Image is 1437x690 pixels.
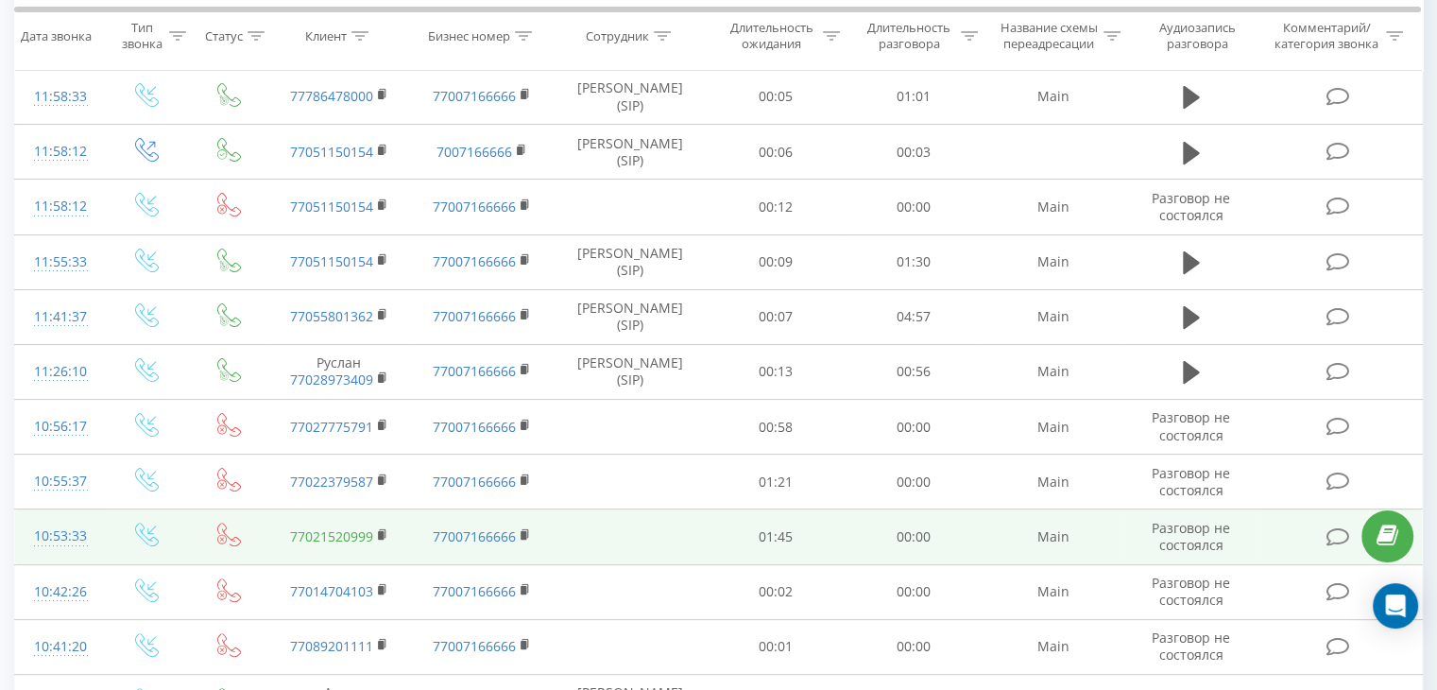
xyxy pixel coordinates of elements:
td: Main [982,619,1124,674]
td: [PERSON_NAME] (SIP) [554,69,708,124]
a: 77051150154 [290,198,373,216]
a: 77028973409 [290,371,373,388]
div: 10:53:33 [34,518,84,555]
span: Разговор не состоялся [1152,574,1230,609]
a: 77051150154 [290,252,373,270]
td: 01:45 [708,509,845,564]
td: 00:13 [708,344,845,399]
div: Название схемы переадресации [1000,20,1099,52]
a: 77014704103 [290,582,373,600]
td: 01:01 [845,69,982,124]
div: 11:41:37 [34,299,84,336]
td: 00:58 [708,400,845,455]
td: Main [982,234,1124,289]
div: Дата звонка [21,27,92,43]
td: 00:02 [708,564,845,619]
div: Длительность ожидания [725,20,819,52]
span: Разговор не состоялся [1152,189,1230,224]
td: Main [982,344,1124,399]
span: Разговор не состоялся [1152,519,1230,554]
a: 77007166666 [433,418,516,436]
a: 77007166666 [433,252,516,270]
td: 01:30 [845,234,982,289]
td: 00:03 [845,125,982,180]
a: 77055801362 [290,307,373,325]
td: 00:00 [845,509,982,564]
td: 00:07 [708,289,845,344]
td: 00:09 [708,234,845,289]
td: 01:21 [708,455,845,509]
div: 11:58:12 [34,133,84,170]
td: 00:01 [708,619,845,674]
a: 77007166666 [433,198,516,216]
div: 11:58:33 [34,78,84,115]
a: 77007166666 [433,637,516,655]
a: 77007166666 [433,527,516,545]
div: Тип звонка [119,20,163,52]
td: Main [982,180,1124,234]
a: 77021520999 [290,527,373,545]
div: Бизнес номер [428,27,510,43]
a: 77007166666 [433,473,516,491]
a: 77007166666 [433,362,516,380]
a: 77051150154 [290,143,373,161]
td: Main [982,564,1124,619]
td: 00:00 [845,180,982,234]
div: 10:55:37 [34,463,84,500]
div: Комментарий/категория звонка [1271,20,1381,52]
td: [PERSON_NAME] (SIP) [554,234,708,289]
span: Разговор не состоялся [1152,629,1230,664]
div: Клиент [305,27,347,43]
td: [PERSON_NAME] (SIP) [554,289,708,344]
td: 00:00 [845,455,982,509]
td: 00:12 [708,180,845,234]
a: 77007166666 [433,582,516,600]
div: Аудиозапись разговора [1142,20,1253,52]
a: 77786478000 [290,87,373,105]
span: Разговор не состоялся [1152,464,1230,499]
td: Main [982,455,1124,509]
a: 77007166666 [433,307,516,325]
div: 10:41:20 [34,629,84,665]
td: 04:57 [845,289,982,344]
div: 11:26:10 [34,354,84,390]
a: 77007166666 [433,87,516,105]
td: Main [982,400,1124,455]
td: Руслан [267,344,410,399]
td: Main [982,69,1124,124]
a: 77022379587 [290,473,373,491]
td: 00:00 [845,619,982,674]
a: 77027775791 [290,418,373,436]
div: Длительность разговора [862,20,956,52]
td: Main [982,509,1124,564]
div: 10:42:26 [34,574,84,611]
td: [PERSON_NAME] (SIP) [554,344,708,399]
div: Open Intercom Messenger [1373,583,1418,629]
td: 00:56 [845,344,982,399]
td: [PERSON_NAME] (SIP) [554,125,708,180]
div: Статус [205,27,243,43]
td: 00:00 [845,564,982,619]
a: 7007166666 [436,143,512,161]
td: 00:05 [708,69,845,124]
div: Сотрудник [586,27,649,43]
span: Разговор не состоялся [1152,408,1230,443]
div: 10:56:17 [34,408,84,445]
td: Main [982,289,1124,344]
div: 11:58:12 [34,188,84,225]
a: 77089201111 [290,637,373,655]
td: 00:06 [708,125,845,180]
div: 11:55:33 [34,244,84,281]
td: 00:00 [845,400,982,455]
